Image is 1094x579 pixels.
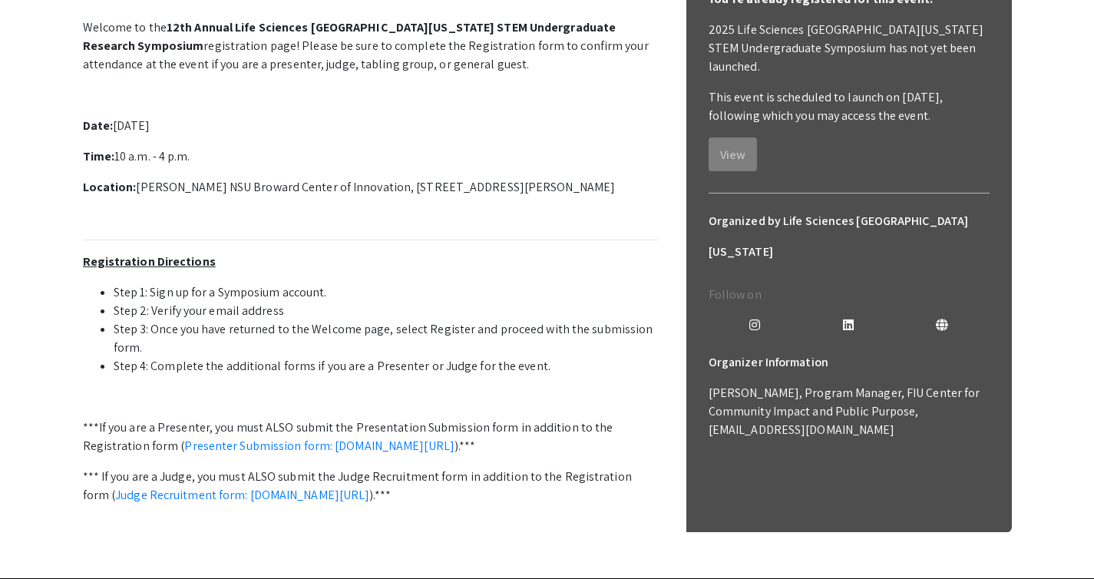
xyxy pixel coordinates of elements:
[83,19,616,54] strong: 12th Annual Life Sciences [GEOGRAPHIC_DATA][US_STATE] STEM Undergraduate Research Symposium
[709,347,990,378] h6: Organizer Information
[83,117,659,135] p: [DATE]
[114,320,659,357] li: Step 3: Once you have returned to the Welcome page, select Register and proceed with the submissi...
[83,468,659,505] p: *** If you are a Judge, you must ALSO submit the Judge Recruitment form in addition to the Regist...
[115,487,369,503] a: Judge Recruitment form: [DOMAIN_NAME][URL]
[83,148,115,164] strong: Time:
[114,283,659,302] li: Step 1: Sign up for a Symposium account.
[709,21,990,76] p: 2025 Life Sciences [GEOGRAPHIC_DATA][US_STATE] STEM Undergraduate Symposium has not yet been laun...
[83,117,114,134] strong: Date:
[709,206,990,267] h6: Organized by Life Sciences [GEOGRAPHIC_DATA][US_STATE]
[12,510,65,567] iframe: Chat
[184,438,454,454] a: Presenter Submission form: [DOMAIN_NAME][URL]
[709,384,990,439] p: [PERSON_NAME], Program Manager, FIU Center for Community Impact and Public Purpose, [EMAIL_ADDRES...
[83,419,659,455] p: ***If you are a Presenter, you must ALSO submit the Presentation Submission form in addition to t...
[709,88,990,125] p: This event is scheduled to launch on [DATE], following which you may access the event.
[114,357,659,376] li: Step 4: Complete the additional forms if you are a Presenter or Judge for the event.
[709,137,757,171] button: View
[83,179,137,195] strong: Location:
[83,18,659,74] p: Welcome to the registration page! Please be sure to complete the Registration form to confirm you...
[114,302,659,320] li: Step 2: Verify your email address
[83,253,216,270] u: Registration Directions
[83,147,659,166] p: 10 a.m. - 4 p.m.
[83,178,659,197] p: [PERSON_NAME] NSU Broward Center of Innovation, [STREET_ADDRESS][PERSON_NAME]
[709,286,990,304] p: Follow on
